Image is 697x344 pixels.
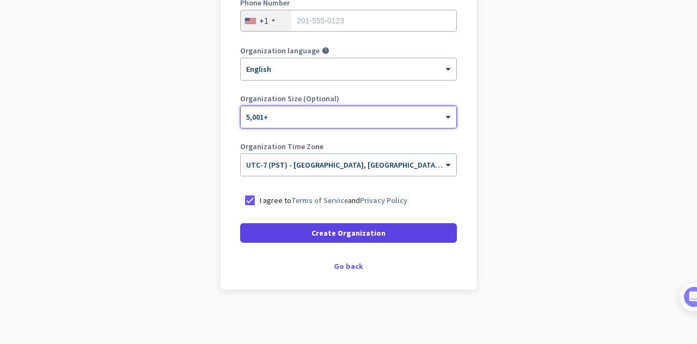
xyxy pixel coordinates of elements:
[311,228,386,238] span: Create Organization
[291,195,348,205] a: Terms of Service
[240,143,457,150] label: Organization Time Zone
[360,195,407,205] a: Privacy Policy
[259,15,268,26] div: +1
[240,262,457,270] div: Go back
[240,223,457,243] button: Create Organization
[240,95,457,102] label: Organization Size (Optional)
[240,47,320,54] label: Organization language
[260,195,407,206] p: I agree to and
[240,10,457,32] input: 201-555-0123
[322,47,329,54] i: help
